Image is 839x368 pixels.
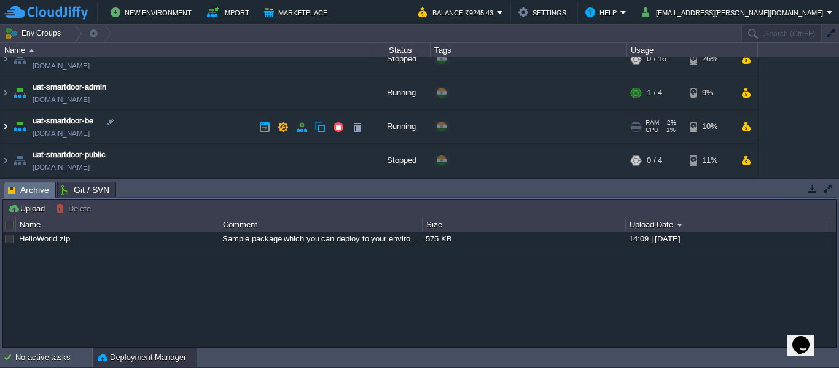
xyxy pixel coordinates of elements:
div: 1 / 4 [647,76,662,109]
a: [DOMAIN_NAME] [33,60,90,72]
a: uat-smartdoor-be [33,115,93,127]
button: Env Groups [4,25,65,42]
div: Name [17,217,219,232]
a: uat-smartdoor-public [33,149,106,161]
span: Git / SVN [61,182,109,197]
div: Running [369,76,431,109]
a: [DOMAIN_NAME] [33,161,90,173]
img: CloudJiffy [4,5,88,20]
img: AMDAwAAAACH5BAEAAAAALAAAAAABAAEAAAICRAEAOw== [1,42,10,76]
div: Upload Date [626,217,829,232]
div: Comment [220,217,422,232]
span: RAM [646,119,659,127]
button: Import [207,5,253,20]
div: 11% [690,144,730,177]
div: 0 / 16 [647,42,666,76]
button: New Environment [111,5,195,20]
span: CPU [646,127,658,134]
div: No active tasks [15,348,92,367]
div: Stopped [369,42,431,76]
a: HelloWorld.zip [19,234,70,243]
div: 575 KB [423,232,625,246]
img: AMDAwAAAACH5BAEAAAAALAAAAAABAAEAAAICRAEAOw== [11,110,28,143]
a: [DOMAIN_NAME] [33,93,90,106]
button: Delete [56,203,95,214]
button: Settings [518,5,570,20]
a: [DOMAIN_NAME] [33,127,90,139]
span: 1% [663,127,676,134]
button: Deployment Manager [98,351,186,364]
div: 10% [690,110,730,143]
div: Usage [628,43,757,57]
button: Upload [8,203,49,214]
div: 26% [690,42,730,76]
img: AMDAwAAAACH5BAEAAAAALAAAAAABAAEAAAICRAEAOw== [1,110,10,143]
div: 0 / 4 [647,144,662,177]
button: [EMAIL_ADDRESS][PERSON_NAME][DOMAIN_NAME] [642,5,827,20]
div: Status [370,43,430,57]
img: AMDAwAAAACH5BAEAAAAALAAAAAABAAEAAAICRAEAOw== [29,49,34,52]
img: AMDAwAAAACH5BAEAAAAALAAAAAABAAEAAAICRAEAOw== [11,76,28,109]
img: AMDAwAAAACH5BAEAAAAALAAAAAABAAEAAAICRAEAOw== [11,42,28,76]
img: AMDAwAAAACH5BAEAAAAALAAAAAABAAEAAAICRAEAOw== [1,76,10,109]
iframe: chat widget [787,319,827,356]
div: Sample package which you can deploy to your environment. Feel free to delete and upload a package... [219,232,421,246]
button: Marketplace [264,5,331,20]
button: Balance ₹9245.43 [418,5,497,20]
a: uat-smartdoor-admin [33,81,106,93]
div: 9% [690,76,730,109]
div: 14:09 | [DATE] [626,232,828,246]
div: Size [423,217,625,232]
div: Stopped [369,144,431,177]
img: AMDAwAAAACH5BAEAAAAALAAAAAABAAEAAAICRAEAOw== [11,144,28,177]
div: Tags [431,43,626,57]
span: Archive [8,182,49,198]
button: Help [585,5,620,20]
img: AMDAwAAAACH5BAEAAAAALAAAAAABAAEAAAICRAEAOw== [1,144,10,177]
div: Running [369,110,431,143]
span: 2% [664,119,676,127]
div: Name [1,43,369,57]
